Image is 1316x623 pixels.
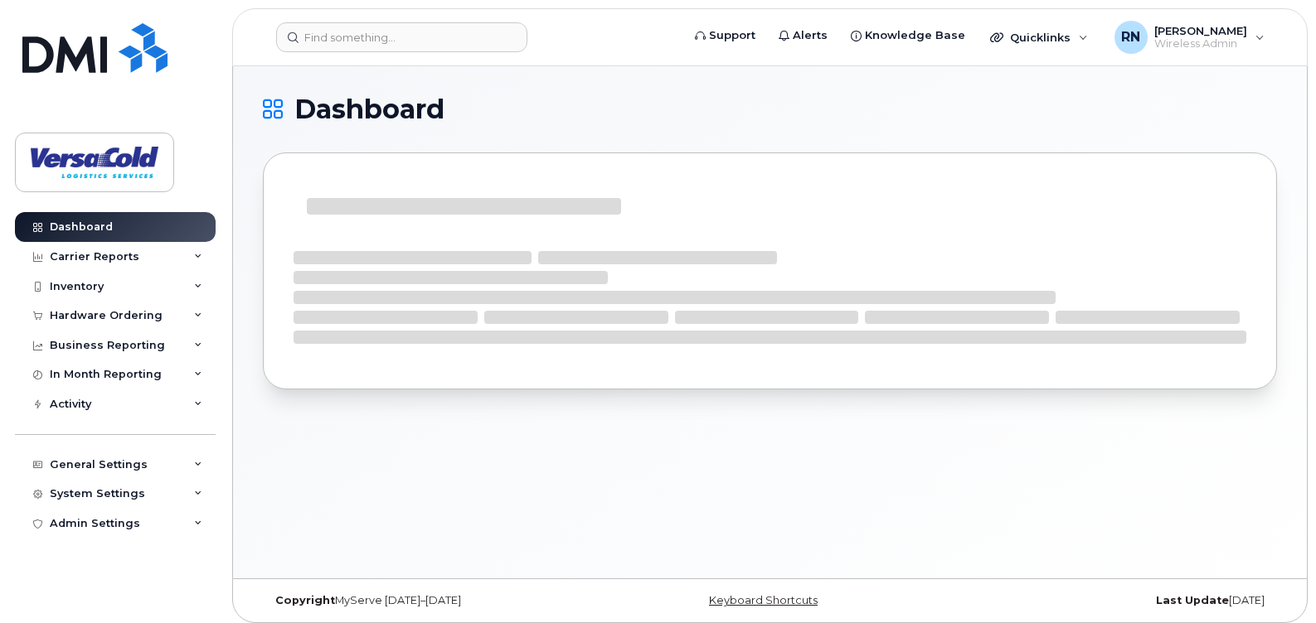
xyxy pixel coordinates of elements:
a: Keyboard Shortcuts [709,594,818,606]
div: MyServe [DATE]–[DATE] [263,594,601,607]
span: Dashboard [294,97,444,122]
div: [DATE] [939,594,1277,607]
strong: Last Update [1156,594,1229,606]
strong: Copyright [275,594,335,606]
